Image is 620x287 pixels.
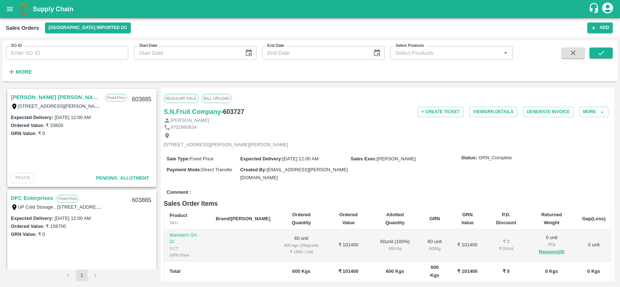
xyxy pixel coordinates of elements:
button: Open [501,48,510,58]
b: Brand/[PERSON_NAME] [216,216,270,221]
button: + Create Ticket [418,107,463,117]
p: [STREET_ADDRESS][PERSON_NAME][PERSON_NAME] [164,142,288,148]
button: open drawer [1,1,18,17]
b: 0 Kgs [587,268,600,274]
label: Payment Mode : [167,167,202,172]
div: ₹ 0 [491,238,521,245]
label: Expected Delivery : [240,156,282,161]
b: 600 Kgs [430,265,439,278]
p: Mandarin SA -DI [170,232,204,245]
div: 603865 [127,192,155,209]
b: Returned Weight [541,212,562,225]
div: customer-support [588,3,601,16]
label: ₹ 0 [38,231,45,237]
label: Created By : [240,167,267,172]
span: GRN_Complete [479,155,512,161]
td: 60 unit [276,230,327,261]
button: More [6,66,34,78]
a: [PERSON_NAME] [PERSON_NAME] [11,93,102,102]
label: Select Products [396,43,424,49]
b: 0 Kgs [545,268,558,274]
div: SKU [170,220,204,226]
nav: pagination navigation [61,270,102,281]
b: P.D. Discount [496,212,516,225]
b: Ordered Value [339,212,358,225]
input: Select Products [393,48,499,58]
button: ViewGRN Details [469,107,517,117]
div: ₹ 1690 / Unit [282,249,321,255]
button: Generate Invoice [523,107,574,117]
div: 600 kgs (10kg/unit) [282,242,321,249]
label: ₹ 158700 [46,224,66,229]
td: ₹ 101400 [450,230,485,261]
td: 0 unit [576,230,611,261]
b: Gap(Loss) [582,216,605,221]
label: Sales Exec : [351,156,377,161]
button: Select DC [45,22,131,33]
label: Status: [461,155,477,161]
label: End Date [267,43,284,49]
span: Regular Sale [164,94,198,103]
span: [EMAIL_ADDRESS][PERSON_NAME][DOMAIN_NAME] [240,167,348,180]
b: Product [170,213,187,218]
label: ₹ 33600 [46,123,63,128]
label: Ordered Value: [11,123,44,128]
label: Start Date [139,43,157,49]
button: More [579,107,608,117]
b: 600 Kgs [292,268,311,274]
label: Expected Delivery : [11,216,53,221]
b: Allotted Quantity [385,212,405,225]
div: 0 Kg [533,241,571,247]
strong: More [16,69,32,75]
div: 60 unit [426,238,444,252]
label: UP Cold Storage , [STREET_ADDRESS] [18,204,104,210]
div: 600 Kg [426,245,444,252]
span: Bill Upload [202,94,231,103]
button: Add [587,22,613,33]
label: SO ID [11,43,22,49]
b: Ordered Quantity [292,212,311,225]
div: account of current user [601,1,614,17]
b: GRN [429,216,440,221]
span: Pending_Allotment [96,175,149,181]
label: GRN Value: [11,231,37,237]
label: [DATE] 12:00 AM [54,115,90,120]
h6: Sales Order Items [164,198,611,209]
div: GRN Done [170,252,204,258]
label: GRN Value: [11,131,37,136]
button: Choose date [242,46,256,60]
b: ₹ 101400 [457,268,477,274]
label: Comment : [167,189,191,196]
span: Fixed Price [190,156,214,161]
b: 600 Kgs [386,268,404,274]
label: [DATE] 12:00 AM [54,216,90,221]
td: ₹ 101400 [327,230,370,261]
p: 9702990834 [170,124,196,131]
div: ₹ 0 / Unit [491,245,521,252]
p: Fixed Price [105,94,127,102]
span: Direct Transfer [202,167,232,172]
b: ₹ 101400 [339,268,358,274]
a: Supply Chain [33,4,588,14]
label: Expected Delivery : [11,115,53,120]
a: DFC Enterprises [11,193,53,203]
a: S.N.Fruit Company [164,107,221,117]
button: page 1 [76,270,88,281]
input: Enter SO ID [6,46,128,60]
h6: - 603727 [221,107,244,117]
label: Sale Type : [167,156,190,161]
p: [PERSON_NAME] [170,117,209,124]
button: Choose date [370,46,384,60]
label: [STREET_ADDRESS][PERSON_NAME] [18,103,104,109]
span: [PERSON_NAME] [377,156,416,161]
input: End Date [262,46,367,60]
b: Total [170,268,181,274]
img: logo [18,2,33,16]
button: Reasons(0) [533,248,571,256]
label: Ordered Value: [11,224,44,229]
p: Fixed Price [57,195,78,202]
span: [DATE] 12:00 AM [283,156,319,161]
div: 600 Kg [376,245,414,252]
div: 603885 [127,91,155,108]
